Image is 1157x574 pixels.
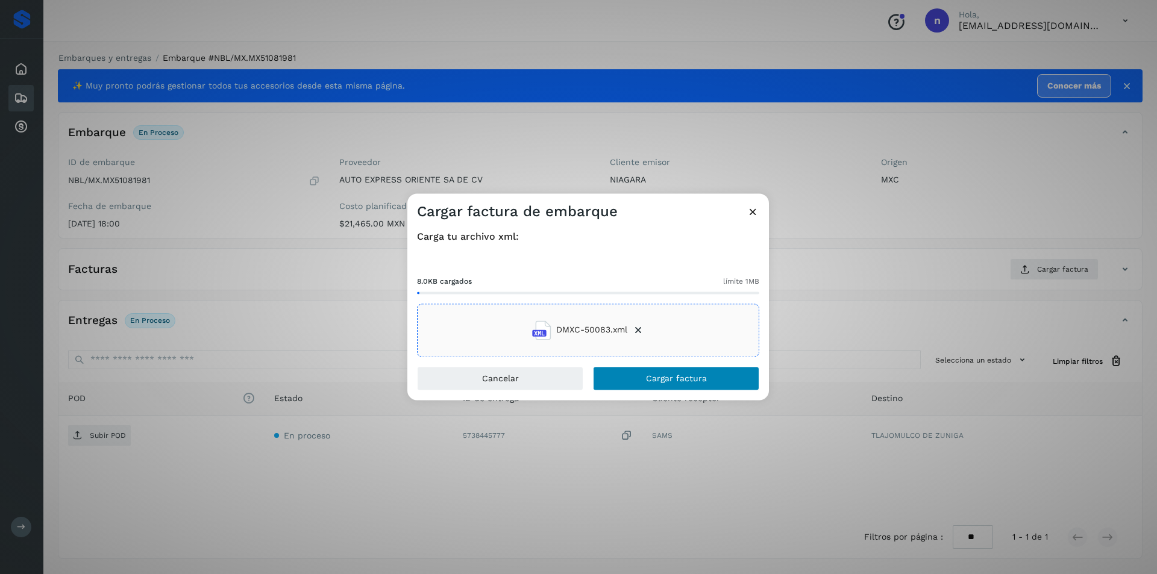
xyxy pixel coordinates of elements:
span: Cargar factura [646,374,707,382]
button: Cancelar [417,366,583,390]
span: límite 1MB [723,276,759,287]
span: DMXC-50083.xml [556,324,627,337]
span: Cancelar [482,374,519,382]
span: 8.0KB cargados [417,276,472,287]
button: Cargar factura [593,366,759,390]
h4: Carga tu archivo xml: [417,231,759,242]
h3: Cargar factura de embarque [417,203,618,220]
